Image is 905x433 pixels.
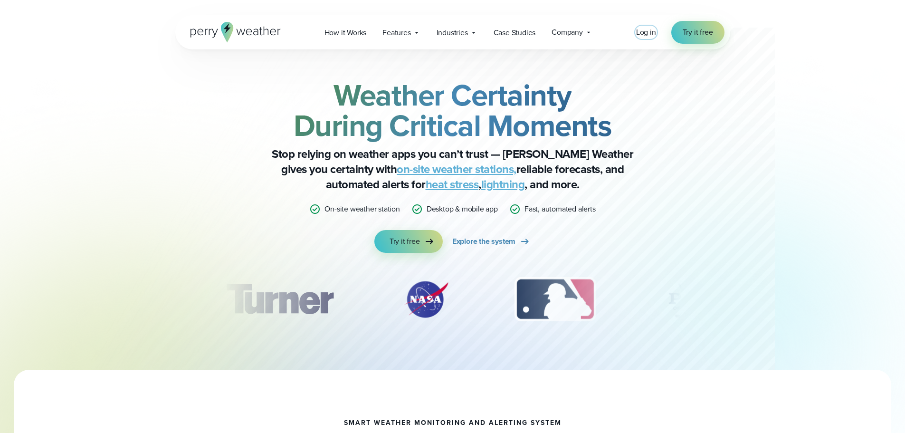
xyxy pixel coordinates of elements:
[683,27,713,38] span: Try it free
[397,161,516,178] a: on-site weather stations,
[486,23,544,42] a: Case Studies
[316,23,375,42] a: How it Works
[324,203,400,215] p: On-site weather station
[636,27,656,38] a: Log in
[671,21,724,44] a: Try it free
[344,419,562,427] h1: smart weather monitoring and alerting system
[426,176,479,193] a: heat stress
[393,276,459,323] img: NASA.svg
[552,27,583,38] span: Company
[651,276,727,323] img: PGA.svg
[374,230,443,253] a: Try it free
[494,27,536,38] span: Case Studies
[393,276,459,323] div: 2 of 12
[382,27,410,38] span: Features
[524,203,596,215] p: Fast, automated alerts
[505,276,605,323] div: 3 of 12
[223,276,683,328] div: slideshow
[452,236,515,247] span: Explore the system
[505,276,605,323] img: MLB.svg
[294,73,612,148] strong: Weather Certainty During Critical Moments
[437,27,468,38] span: Industries
[390,236,420,247] span: Try it free
[212,276,347,323] img: Turner-Construction_1.svg
[651,276,727,323] div: 4 of 12
[263,146,643,192] p: Stop relying on weather apps you can’t trust — [PERSON_NAME] Weather gives you certainty with rel...
[212,276,347,323] div: 1 of 12
[452,230,531,253] a: Explore the system
[481,176,525,193] a: lightning
[324,27,367,38] span: How it Works
[427,203,498,215] p: Desktop & mobile app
